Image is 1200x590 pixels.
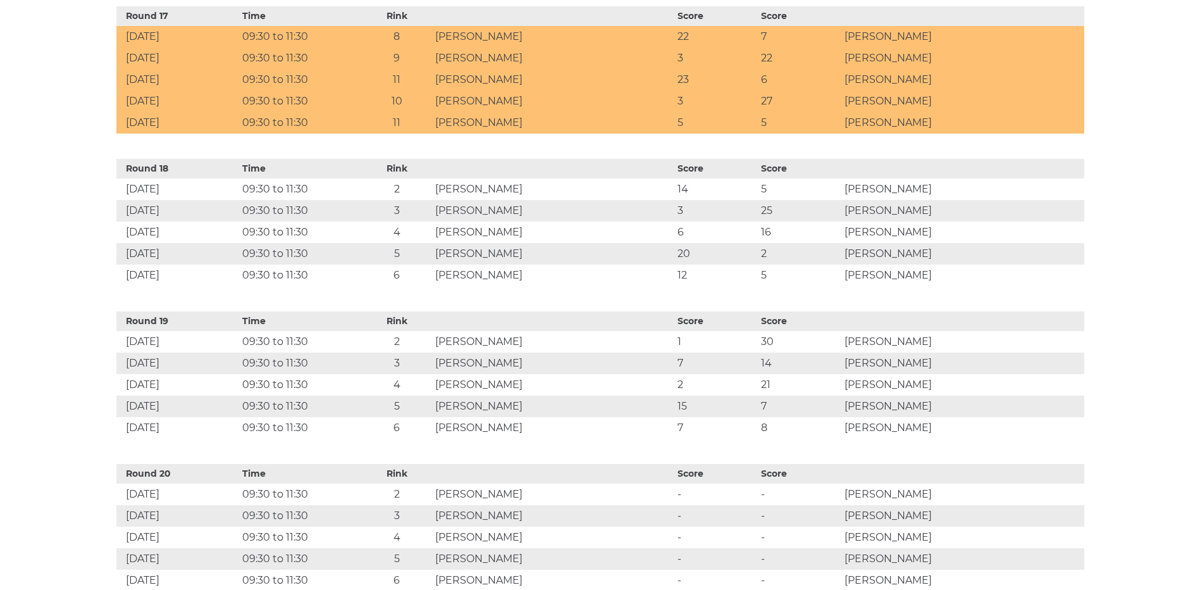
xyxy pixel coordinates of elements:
td: 3 [362,505,432,527]
td: [DATE] [116,484,239,505]
td: [DATE] [116,548,239,570]
td: 09:30 to 11:30 [239,69,362,91]
td: 2 [362,331,432,353]
td: [DATE] [116,243,239,265]
td: [PERSON_NAME] [841,548,1084,570]
th: Score [758,159,841,179]
td: 3 [674,47,758,69]
td: 2 [674,374,758,396]
td: 3 [362,200,432,222]
td: [PERSON_NAME] [432,91,674,112]
td: 09:30 to 11:30 [239,396,362,417]
th: Round 19 [116,311,239,331]
td: [PERSON_NAME] [432,112,674,134]
td: 09:30 to 11:30 [239,353,362,374]
td: [DATE] [116,112,239,134]
th: Rink [362,464,432,484]
td: 4 [362,527,432,548]
td: [DATE] [116,417,239,439]
td: 09:30 to 11:30 [239,484,362,505]
td: [PERSON_NAME] [432,396,674,417]
td: [PERSON_NAME] [841,527,1084,548]
td: 09:30 to 11:30 [239,548,362,570]
td: 27 [758,91,841,112]
td: 09:30 to 11:30 [239,417,362,439]
td: 09:30 to 11:30 [239,112,362,134]
td: 10 [362,91,432,112]
td: 09:30 to 11:30 [239,91,362,112]
td: 6 [362,417,432,439]
td: - [758,505,841,527]
td: 5 [362,396,432,417]
th: Time [239,311,362,331]
td: 5 [758,112,841,134]
td: [DATE] [116,69,239,91]
td: 6 [674,222,758,243]
td: [PERSON_NAME] [432,353,674,374]
td: 5 [362,548,432,570]
th: Score [674,311,758,331]
td: 09:30 to 11:30 [239,222,362,243]
td: [PERSON_NAME] [841,331,1084,353]
td: 4 [362,374,432,396]
td: 11 [362,69,432,91]
td: 6 [758,69,841,91]
td: [DATE] [116,200,239,222]
td: 7 [674,417,758,439]
td: [PERSON_NAME] [841,47,1084,69]
td: 09:30 to 11:30 [239,527,362,548]
td: [DATE] [116,331,239,353]
td: 20 [674,243,758,265]
td: [PERSON_NAME] [432,243,674,265]
td: 5 [362,243,432,265]
th: Time [239,6,362,26]
th: Round 17 [116,6,239,26]
th: Score [674,6,758,26]
td: 11 [362,112,432,134]
td: 8 [758,417,841,439]
th: Time [239,159,362,179]
td: 1 [674,331,758,353]
td: 3 [674,91,758,112]
td: [PERSON_NAME] [432,484,674,505]
td: - [674,527,758,548]
td: 14 [758,353,841,374]
td: [PERSON_NAME] [432,265,674,286]
td: 16 [758,222,841,243]
th: Score [758,464,841,484]
td: 7 [758,26,841,47]
td: 09:30 to 11:30 [239,200,362,222]
td: [DATE] [116,396,239,417]
td: [PERSON_NAME] [841,222,1084,243]
td: 30 [758,331,841,353]
th: Time [239,464,362,484]
td: [PERSON_NAME] [841,374,1084,396]
td: [PERSON_NAME] [841,396,1084,417]
th: Round 18 [116,159,239,179]
td: - [758,484,841,505]
td: 15 [674,396,758,417]
th: Rink [362,6,432,26]
td: [PERSON_NAME] [432,200,674,222]
td: [PERSON_NAME] [841,243,1084,265]
td: [DATE] [116,222,239,243]
td: - [674,484,758,505]
td: [PERSON_NAME] [841,484,1084,505]
td: - [674,548,758,570]
td: [PERSON_NAME] [432,505,674,527]
td: 2 [362,179,432,200]
td: [DATE] [116,265,239,286]
td: [PERSON_NAME] [432,26,674,47]
td: 23 [674,69,758,91]
td: 6 [362,265,432,286]
td: [DATE] [116,47,239,69]
td: 12 [674,265,758,286]
th: Score [758,311,841,331]
td: [PERSON_NAME] [841,69,1084,91]
td: [PERSON_NAME] [841,353,1084,374]
td: [PERSON_NAME] [432,548,674,570]
td: - [674,505,758,527]
td: - [758,548,841,570]
td: [DATE] [116,353,239,374]
td: 8 [362,26,432,47]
